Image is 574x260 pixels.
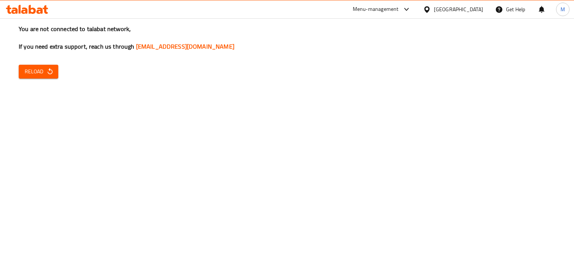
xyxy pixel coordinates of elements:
div: Menu-management [353,5,399,14]
span: M [561,5,565,13]
div: [GEOGRAPHIC_DATA] [434,5,483,13]
button: Reload [19,65,58,79]
h3: You are not connected to talabat network, If you need extra support, reach us through [19,25,555,51]
span: Reload [25,67,52,76]
a: [EMAIL_ADDRESS][DOMAIN_NAME] [136,41,234,52]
